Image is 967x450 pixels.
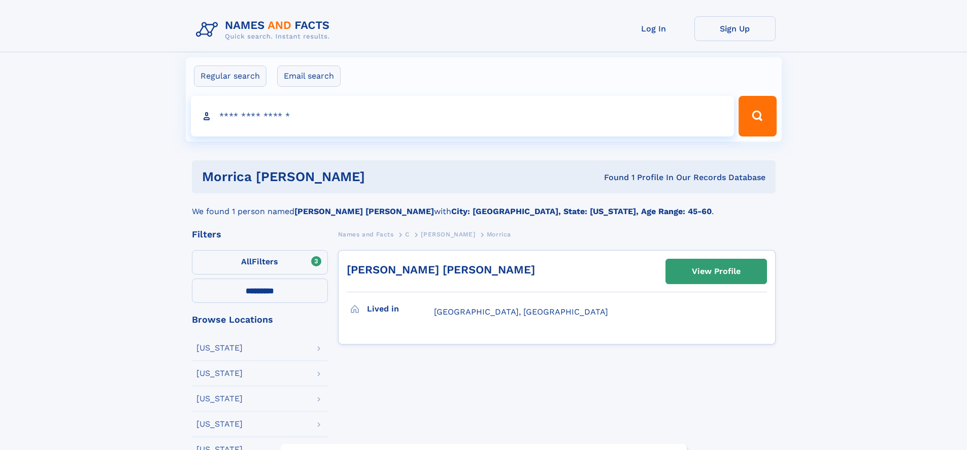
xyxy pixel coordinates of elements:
h3: Lived in [367,300,434,318]
div: View Profile [692,260,741,283]
b: City: [GEOGRAPHIC_DATA], State: [US_STATE], Age Range: 45-60 [451,206,712,216]
span: C [405,231,410,238]
div: Filters [192,230,328,239]
div: [US_STATE] [196,344,243,352]
div: We found 1 person named with . [192,193,776,218]
a: C [405,228,410,240]
div: Browse Locations [192,315,328,324]
span: [PERSON_NAME] [421,231,475,238]
label: Filters [192,250,328,274]
div: [US_STATE] [196,420,243,428]
a: Log In [613,16,694,41]
button: Search Button [739,96,776,136]
a: Sign Up [694,16,776,41]
div: [US_STATE] [196,369,243,377]
div: [US_STATE] [196,395,243,403]
span: Morrica [487,231,511,238]
div: Found 1 Profile In Our Records Database [484,172,765,183]
label: Regular search [194,65,266,87]
label: Email search [277,65,341,87]
a: [PERSON_NAME] [PERSON_NAME] [347,263,535,276]
span: [GEOGRAPHIC_DATA], [GEOGRAPHIC_DATA] [434,307,608,317]
a: [PERSON_NAME] [421,228,475,240]
img: Logo Names and Facts [192,16,338,44]
a: Names and Facts [338,228,394,240]
h1: morrica [PERSON_NAME] [202,170,485,183]
input: search input [191,96,735,136]
span: All [241,257,252,266]
b: [PERSON_NAME] [PERSON_NAME] [294,206,434,216]
a: View Profile [666,259,766,284]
